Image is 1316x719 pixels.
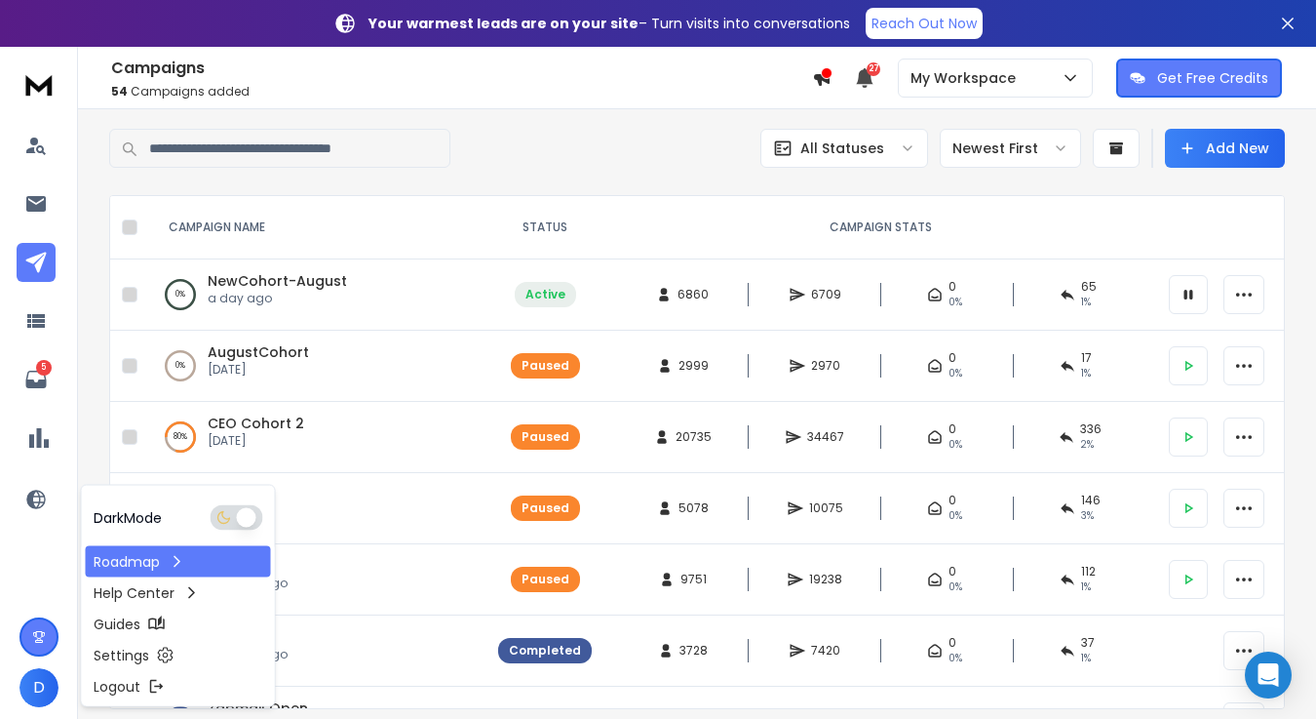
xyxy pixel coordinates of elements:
span: 9751 [680,572,707,587]
span: 0% [948,651,962,666]
span: 146 [1081,493,1101,508]
p: Settings [94,646,149,665]
strong: Your warmest leads are on your site [368,14,639,33]
a: 5 [17,360,56,399]
span: 1 % [1081,651,1091,666]
p: Help Center [94,583,174,603]
div: Paused [522,500,569,516]
div: Paused [522,358,569,374]
a: Roadmap [86,546,271,578]
p: Get Free Credits [1157,68,1268,88]
span: 0% [948,295,962,310]
span: 2999 [678,358,709,374]
a: CEO Cohort 2 [208,414,304,433]
td: 0%AugustCohort[DATE] [145,331,486,402]
span: 0 [948,635,956,651]
span: 0 [948,279,956,295]
th: CAMPAIGN NAME [145,196,486,260]
h1: Campaigns [111,57,812,80]
p: 5 [36,360,52,376]
span: 0 [948,564,956,579]
div: Active [525,287,565,302]
span: 20735 [676,429,712,445]
button: Get Free Credits [1116,59,1282,98]
span: 34467 [807,429,844,445]
button: Add New [1165,129,1285,168]
th: STATUS [486,196,603,260]
span: 1 % [1081,579,1091,595]
th: CAMPAIGN STATS [603,196,1157,260]
span: 2 % [1080,437,1094,453]
a: NewCohort-August [208,271,347,291]
p: [DATE] [208,362,309,378]
a: Help Center [86,578,271,609]
span: 65 [1081,279,1097,295]
div: Open Intercom Messenger [1245,652,1292,699]
span: 0% [948,437,962,453]
span: 0 [948,350,956,366]
span: 2970 [811,358,840,374]
td: 97%DONE[DATE] [145,473,486,544]
span: 27 [867,62,880,76]
span: 0 [948,421,956,437]
td: 100%[DATE]a month ago [145,616,486,687]
img: logo [19,66,58,102]
span: 37 [1081,635,1095,651]
span: 6860 [677,287,709,302]
span: 17 [1081,350,1092,366]
td: 80%CEO Cohort 2[DATE] [145,402,486,473]
span: 3728 [679,643,708,659]
p: 0 % [175,356,185,376]
span: 0 [948,493,956,508]
a: AugustCohort [208,342,309,362]
p: Campaigns added [111,84,812,100]
p: – Turn visits into conversations [368,14,850,33]
div: Completed [509,643,581,659]
p: All Statuses [800,139,884,158]
button: Newest First [940,129,1081,168]
p: [DATE] [208,433,304,449]
span: 0% [948,579,962,595]
div: Paused [522,429,569,445]
div: Paused [522,572,569,587]
span: 1 % [1081,366,1091,381]
button: D [19,668,58,707]
span: 3 % [1081,508,1094,524]
span: 336 [1080,421,1102,437]
p: Logout [94,677,140,697]
a: Settings [86,640,271,671]
td: 97%DONEa month ago [145,544,486,616]
span: 0% [948,366,962,381]
p: a day ago [208,291,347,306]
span: 19238 [809,572,842,587]
span: 7420 [811,643,840,659]
span: 1 % [1081,295,1091,310]
a: Reach Out Now [866,8,983,39]
span: 0% [948,508,962,524]
span: 10075 [809,500,843,516]
p: 0 % [175,285,185,304]
p: Roadmap [94,552,160,572]
td: 0%NewCohort-Augusta day ago [145,260,486,331]
a: Guides [86,609,271,640]
p: Reach Out Now [871,14,977,33]
p: 80 % [174,427,187,447]
p: My Workspace [910,68,1024,88]
span: 112 [1081,564,1096,579]
p: Dark Mode [94,508,162,528]
span: 6709 [811,287,841,302]
span: 5078 [678,500,709,516]
p: Guides [94,615,140,634]
span: 54 [111,83,128,100]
